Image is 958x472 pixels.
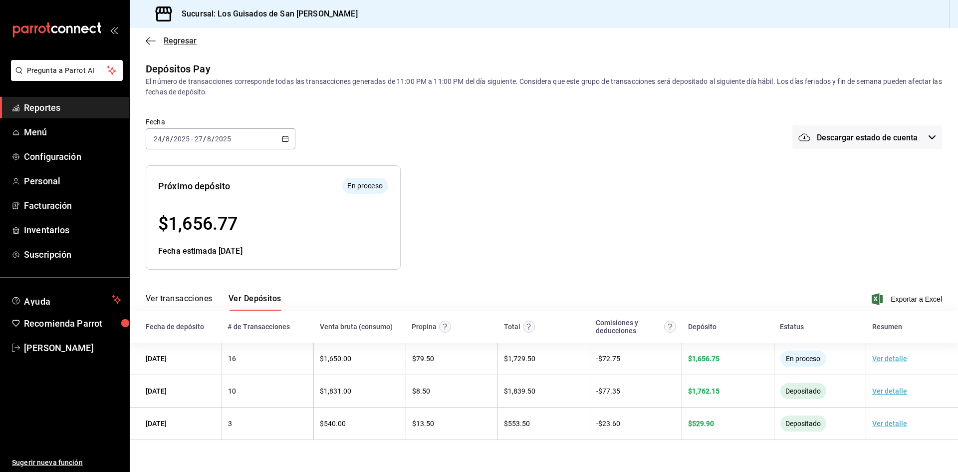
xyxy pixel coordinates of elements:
[782,355,824,363] span: En proceso
[504,355,535,363] span: $ 1,729.50
[229,294,281,311] button: Ver Depósitos
[146,76,942,97] div: El número de transacciones corresponde todas las transacciones generadas de 11:00 PM a 11:00 PM d...
[688,355,719,363] span: $ 1,656.75
[504,323,520,331] div: Total
[158,213,238,234] span: $ 1,656.77
[146,294,213,311] button: Ver transacciones
[412,355,434,363] span: $ 79.50
[7,72,123,83] a: Pregunta a Parrot AI
[24,317,121,330] span: Recomienda Parrot
[130,343,222,375] td: [DATE]
[596,387,620,395] span: - $ 77.35
[215,135,232,143] input: ----
[688,387,719,395] span: $ 1,762.15
[780,416,826,432] div: El monto ha sido enviado a tu cuenta bancaria. Puede tardar en verse reflejado, según la entidad ...
[874,293,942,305] button: Exportar a Excel
[24,199,121,212] span: Facturación
[688,420,714,428] span: $ 529.90
[212,135,215,143] span: /
[24,125,121,139] span: Menú
[110,26,118,34] button: open_drawer_menu
[146,36,197,45] button: Regresar
[228,323,290,331] div: # de Transacciones
[24,248,121,261] span: Suscripción
[203,135,206,143] span: /
[164,36,197,45] span: Regresar
[207,135,212,143] input: --
[146,294,281,311] div: navigation tabs
[872,387,907,395] a: Ver detalle
[412,323,437,331] div: Propina
[320,420,346,428] span: $ 540.00
[872,355,907,363] a: Ver detalle
[158,245,388,257] div: Fecha estimada [DATE]
[780,383,826,399] div: El monto ha sido enviado a tu cuenta bancaria. Puede tardar en verse reflejado, según la entidad ...
[153,135,162,143] input: --
[173,135,190,143] input: ----
[872,420,907,428] a: Ver detalle
[146,118,295,125] label: Fecha
[146,323,204,331] div: Fecha de depósito
[194,135,203,143] input: --
[24,174,121,188] span: Personal
[24,223,121,237] span: Inventarios
[523,321,535,333] svg: Este monto equivale al total de la venta más otros abonos antes de aplicar comisión e IVA.
[872,323,902,331] div: Resumen
[165,135,170,143] input: --
[504,387,535,395] span: $ 1,839.50
[191,135,193,143] span: -
[222,343,313,375] td: 16
[11,60,123,81] button: Pregunta a Parrot AI
[170,135,173,143] span: /
[222,408,313,440] td: 3
[596,420,620,428] span: - $ 23.60
[342,178,388,194] div: El depósito aún no se ha enviado a tu cuenta bancaria.
[320,387,351,395] span: $ 1,831.00
[343,181,386,191] span: En proceso
[817,133,918,142] span: Descargar estado de cuenta
[596,355,620,363] span: - $ 72.75
[596,319,661,335] div: Comisiones y deducciones
[320,323,393,331] div: Venta bruta (consumo)
[781,420,825,428] span: Depositado
[412,387,430,395] span: $ 8.50
[780,351,826,367] div: El depósito aún no se ha enviado a tu cuenta bancaria.
[222,375,313,408] td: 10
[780,323,804,331] div: Estatus
[320,355,351,363] span: $ 1,650.00
[130,375,222,408] td: [DATE]
[12,458,121,468] span: Sugerir nueva función
[24,294,108,306] span: Ayuda
[146,61,211,76] div: Depósitos Pay
[162,135,165,143] span: /
[24,150,121,163] span: Configuración
[792,125,942,149] button: Descargar estado de cuenta
[158,179,230,193] div: Próximo depósito
[688,323,717,331] div: Depósito
[664,321,676,333] svg: Contempla comisión de ventas y propinas, IVA, cancelaciones y devoluciones.
[439,321,451,333] svg: Las propinas mostradas excluyen toda configuración de retención.
[781,387,825,395] span: Depositado
[24,101,121,114] span: Reportes
[412,420,434,428] span: $ 13.50
[504,420,530,428] span: $ 553.50
[174,8,358,20] h3: Sucursal: Los Guisados de San [PERSON_NAME]
[27,65,107,76] span: Pregunta a Parrot AI
[24,341,121,355] span: [PERSON_NAME]
[130,408,222,440] td: [DATE]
